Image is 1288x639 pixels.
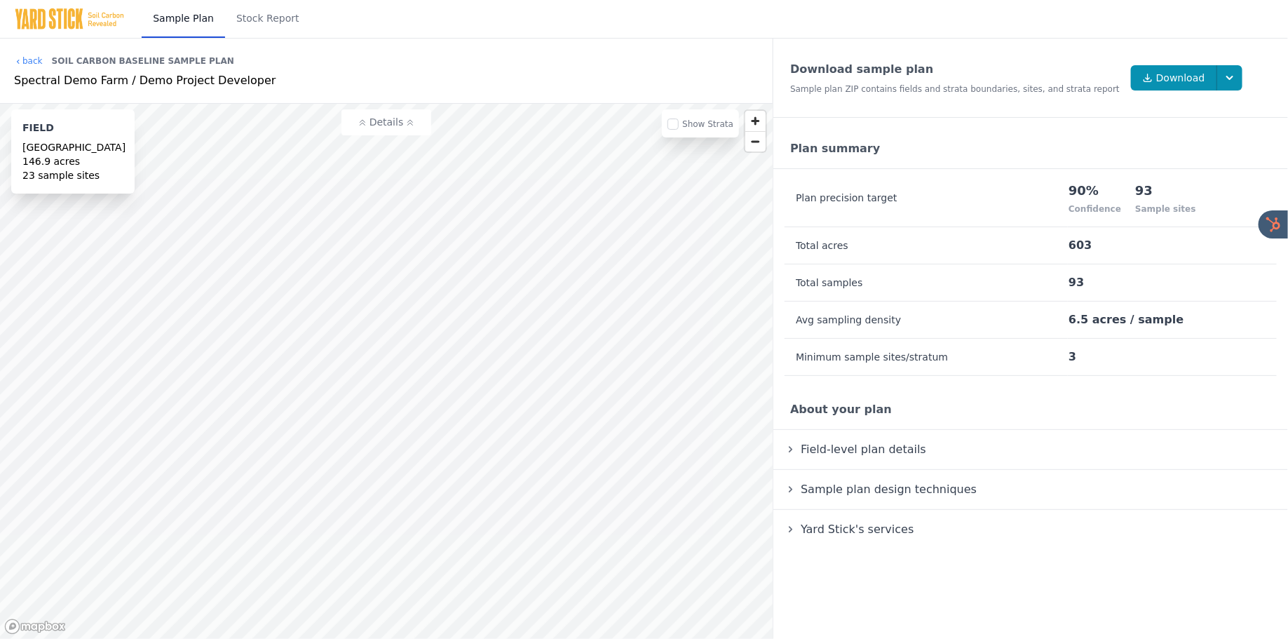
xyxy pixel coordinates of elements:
td: 93 [1068,264,1277,302]
th: Total samples [785,264,1068,302]
th: Minimum sample sites/stratum [785,339,1068,376]
div: [GEOGRAPHIC_DATA] [22,140,123,154]
span: Sample plan design techniques [798,480,979,499]
div: About your plan [773,390,1288,430]
div: 146.9 acres [22,154,123,168]
button: Zoom out [745,131,766,152]
div: Sample plan ZIP contains fields and strata boundaries, sites, and strata report [790,83,1120,95]
summary: Sample plan design techniques [785,481,1277,498]
div: 23 sample sites [22,168,123,182]
button: Details [341,109,431,135]
a: Mapbox logo [4,619,66,635]
div: 93 [1135,181,1196,201]
div: Spectral Demo Farm / Demo Project Developer [14,72,759,89]
summary: Yard Stick's services [785,521,1277,538]
th: Plan precision target [785,169,1068,227]
div: Soil Carbon Baseline Sample Plan [52,50,234,72]
div: Confidence [1069,203,1121,215]
button: Zoom in [745,111,766,131]
label: Show Strata [682,119,733,129]
div: Download sample plan [790,61,1120,78]
span: Field-level plan details [798,440,929,459]
th: Avg sampling density [785,302,1068,339]
div: 90% [1069,181,1121,201]
a: back [14,55,43,67]
a: Download [1131,65,1218,90]
div: field [22,121,123,140]
th: Total acres [785,227,1068,264]
div: Plan summary [773,129,1288,169]
td: 603 [1068,227,1277,264]
span: Zoom out [745,132,766,152]
td: 6.5 acres / sample [1068,302,1277,339]
summary: Field-level plan details [785,441,1277,458]
div: Sample sites [1135,203,1196,215]
td: 3 [1068,339,1277,376]
span: Yard Stick's services [798,520,916,539]
img: Yard Stick Logo [14,8,125,30]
